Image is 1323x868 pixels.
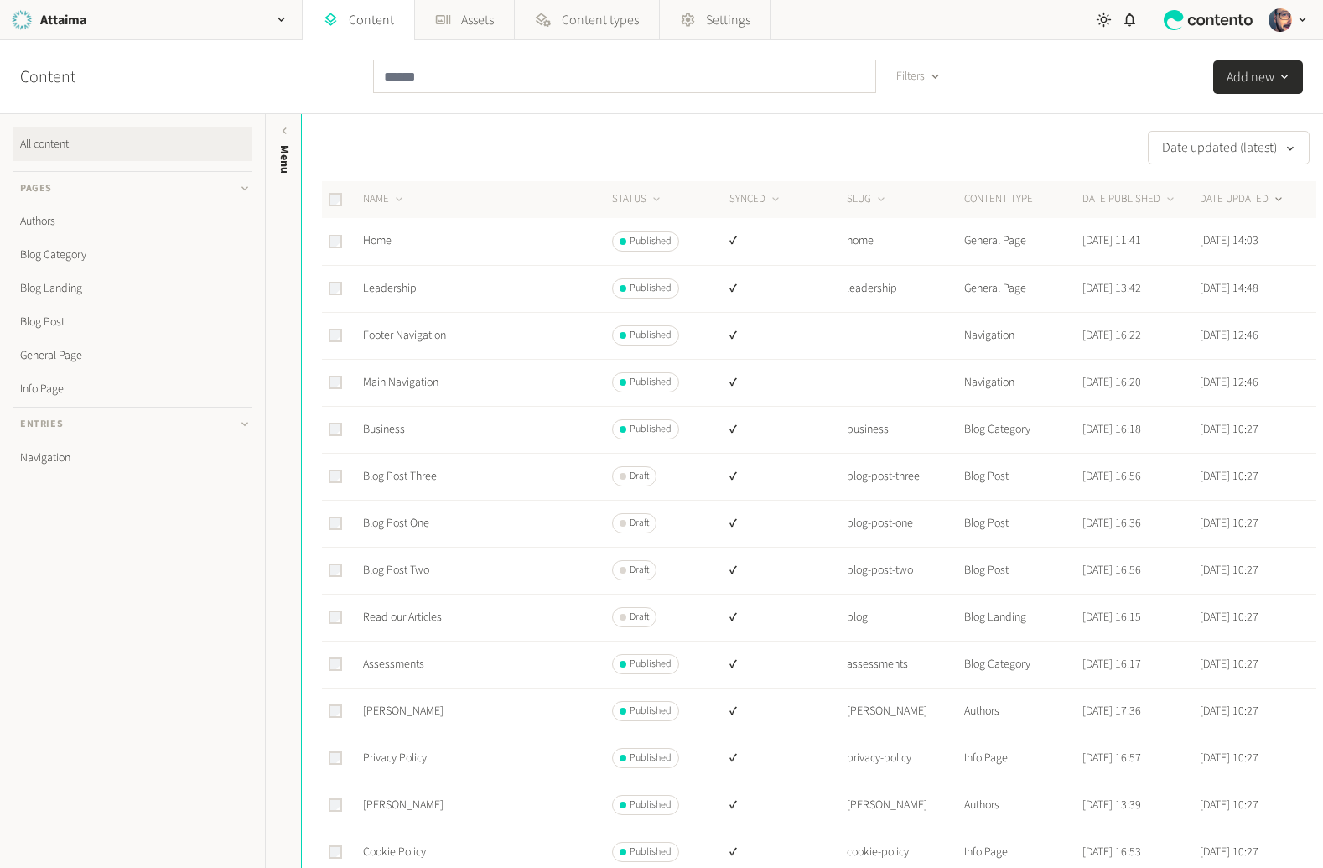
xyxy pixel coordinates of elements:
span: Published [630,281,672,296]
a: Blog Landing [13,272,252,305]
td: ✔ [729,547,846,594]
span: Draft [630,469,649,484]
time: [DATE] 13:42 [1082,280,1141,297]
time: [DATE] 10:27 [1200,844,1258,860]
td: Blog Landing [963,594,1081,641]
time: [DATE] 10:27 [1200,656,1258,673]
span: Settings [706,10,750,30]
time: [DATE] 11:41 [1082,232,1141,249]
time: [DATE] 13:39 [1082,797,1141,813]
td: ✔ [729,312,846,359]
a: Info Page [13,372,252,406]
td: Navigation [963,312,1081,359]
td: Authors [963,782,1081,829]
span: Published [630,328,672,343]
a: Authors [13,205,252,238]
time: [DATE] 16:36 [1082,515,1141,532]
td: ✔ [729,265,846,312]
time: [DATE] 16:53 [1082,844,1141,860]
button: Date updated (latest) [1148,131,1310,164]
button: SLUG [847,191,888,208]
td: ✔ [729,453,846,500]
td: ✔ [729,406,846,453]
time: [DATE] 10:27 [1200,750,1258,767]
a: Leadership [363,280,417,297]
img: Josh Angell [1269,8,1292,32]
time: [DATE] 12:46 [1200,374,1258,391]
td: business [846,406,963,453]
time: [DATE] 16:56 [1082,468,1141,485]
button: DATE PUBLISHED [1082,191,1177,208]
span: Published [630,751,672,766]
button: SYNCED [729,191,782,208]
a: Privacy Policy [363,750,427,767]
td: Info Page [963,735,1081,782]
button: Filters [883,60,954,93]
time: [DATE] 10:27 [1200,515,1258,532]
time: [DATE] 16:57 [1082,750,1141,767]
a: Blog Post Two [363,562,429,579]
button: NAME [363,191,406,208]
span: Published [630,845,672,860]
h2: Attaima [40,10,86,30]
td: home [846,218,963,265]
time: [DATE] 16:22 [1082,327,1141,344]
td: blog-post-two [846,547,963,594]
a: [PERSON_NAME] [363,703,444,720]
td: leadership [846,265,963,312]
time: [DATE] 10:27 [1200,609,1258,626]
a: Assessments [363,656,424,673]
td: blog [846,594,963,641]
span: Content types [562,10,639,30]
time: [DATE] 16:56 [1082,562,1141,579]
span: Published [630,234,672,249]
td: Authors [963,688,1081,735]
a: Read our Articles [363,609,442,626]
td: ✔ [729,641,846,688]
time: [DATE] 10:27 [1200,562,1258,579]
a: Cookie Policy [363,844,426,860]
time: [DATE] 14:48 [1200,280,1258,297]
a: [PERSON_NAME] [363,797,444,813]
h2: Content [20,65,114,90]
td: blog-post-one [846,500,963,547]
th: CONTENT TYPE [963,181,1081,218]
td: ✔ [729,359,846,406]
td: ✔ [729,688,846,735]
td: assessments [846,641,963,688]
span: Published [630,422,672,437]
td: ✔ [729,500,846,547]
td: ✔ [729,218,846,265]
img: Attaima [10,8,34,32]
span: Pages [20,181,52,196]
time: [DATE] 10:27 [1200,703,1258,720]
time: [DATE] 10:27 [1200,421,1258,438]
a: Navigation [13,441,252,475]
time: [DATE] 16:18 [1082,421,1141,438]
a: Blog Category [13,238,252,272]
a: Blog Post Three [363,468,437,485]
td: Blog Post [963,453,1081,500]
td: General Page [963,218,1081,265]
a: General Page [13,339,252,372]
span: Draft [630,563,649,578]
time: [DATE] 10:27 [1200,468,1258,485]
a: Footer Navigation [363,327,446,344]
a: Main Navigation [363,374,438,391]
time: [DATE] 14:03 [1200,232,1258,249]
span: Published [630,657,672,672]
time: [DATE] 10:27 [1200,797,1258,813]
time: [DATE] 16:20 [1082,374,1141,391]
td: [PERSON_NAME] [846,688,963,735]
span: Entries [20,417,63,432]
td: ✔ [729,735,846,782]
span: Published [630,798,672,813]
time: [DATE] 16:17 [1082,656,1141,673]
a: Blog Post One [363,515,429,532]
time: [DATE] 17:36 [1082,703,1141,720]
td: Blog Post [963,500,1081,547]
a: Blog Post [13,305,252,339]
td: Blog Post [963,547,1081,594]
time: [DATE] 16:15 [1082,609,1141,626]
